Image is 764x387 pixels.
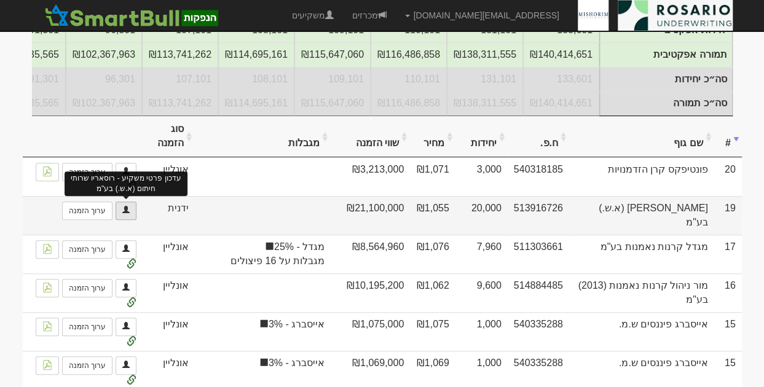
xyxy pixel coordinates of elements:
td: ₪3,213,000 [331,157,410,196]
th: #: activate to sort column ascending [714,116,742,157]
td: סה״כ תמורה [66,91,142,115]
td: סה״כ יחידות [599,67,732,92]
td: סה״כ יחידות [66,67,142,92]
td: ₪1,055 [410,196,455,235]
td: תמורה אפקטיבית [218,42,294,67]
td: 20 [714,157,742,196]
th: סוג הזמנה: activate to sort column ascending [143,116,195,157]
td: 1,000 [455,312,508,351]
span: מגדל - 25% [201,240,325,254]
th: מחיר: activate to sort column ascending [410,116,455,157]
th: ח.פ.: activate to sort column ascending [508,116,569,157]
td: אייסברג פיננסים ש.מ. [569,312,714,351]
td: ₪8,564,960 [331,235,410,273]
td: סה״כ תמורה [447,91,523,115]
td: תמורה אפקטיבית [142,42,218,67]
td: 9,600 [455,273,508,312]
td: תמורה אפקטיבית [523,42,599,67]
td: ₪1,075 [410,312,455,351]
td: 3,000 [455,157,508,196]
th: שווי הזמנה: activate to sort column ascending [331,116,410,157]
td: סה״כ תמורה [371,91,447,115]
td: 540335288 [508,312,569,351]
td: סה״כ יחידות [523,67,599,92]
th: שם גוף: activate to sort column ascending [569,116,714,157]
td: תמורה אפקטיבית [599,42,732,67]
td: תמורה אפקטיבית [447,42,523,67]
img: pdf-file-icon.png [42,360,52,370]
td: 16 [714,273,742,312]
td: אונליין [143,273,195,312]
img: pdf-file-icon.png [42,283,52,292]
td: סה״כ יחידות [371,67,447,92]
td: סה״כ יחידות [447,67,523,92]
td: 15 [714,312,742,351]
td: 540318185 [508,157,569,196]
img: SmartBull Logo [41,3,222,28]
a: ערוך הזמנה [62,279,112,297]
td: 513916726 [508,196,569,235]
td: מגדל קרנות נאמנות בע"מ [569,235,714,273]
img: pdf-file-icon.png [42,166,52,176]
td: סה״כ יחידות [218,67,294,92]
td: 511303661 [508,235,569,273]
td: מור ניהול קרנות נאמנות (2013) בע"מ [569,273,714,312]
td: סה״כ תמורה [218,91,294,115]
td: תמורה אפקטיבית [371,42,447,67]
a: ערוך הזמנה [62,240,112,259]
span: אייסברג - 3% [201,356,325,370]
td: תמורה אפקטיבית [66,42,142,67]
td: אונליין [143,235,195,273]
td: אונליין [143,312,195,351]
img: pdf-file-icon.png [42,244,52,254]
td: ₪21,100,000 [331,196,410,235]
td: ידנית [143,196,195,235]
span: מגבלות על 16 פיצולים [201,254,325,268]
td: 7,960 [455,235,508,273]
td: ₪1,076 [410,235,455,273]
td: תמורה אפקטיבית [294,42,371,67]
a: ערוך הזמנה [62,201,112,220]
td: ₪1,075,000 [331,312,410,351]
td: סה״כ תמורה [599,92,732,116]
div: עדכון פרטי משקיע - רוסאריו שרותי חיתום (א.ש.) בע"מ [65,171,187,196]
td: 514884485 [508,273,569,312]
td: סה״כ תמורה [294,91,371,115]
span: אייסברג - 3% [201,318,325,332]
a: ערוך הזמנה [62,163,112,181]
img: pdf-file-icon.png [42,321,52,331]
a: ערוך הזמנה [62,318,112,336]
td: 17 [714,235,742,273]
td: ₪1,071 [410,157,455,196]
td: סה״כ תמורה [523,91,599,115]
td: 20,000 [455,196,508,235]
td: פונטיפקס קרן הזדמנויות [569,157,714,196]
td: סה״כ יחידות [142,67,218,92]
td: 19 [714,196,742,235]
td: [PERSON_NAME] (א.ש.) בע"מ [569,196,714,235]
th: מגבלות: activate to sort column ascending [195,116,331,157]
td: סה״כ תמורה [142,91,218,115]
td: ₪10,195,200 [331,273,410,312]
td: אונליין [143,157,195,196]
th: יחידות: activate to sort column ascending [455,116,508,157]
td: ₪1,062 [410,273,455,312]
td: סה״כ יחידות [294,67,371,92]
a: ערוך הזמנה [62,356,112,375]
